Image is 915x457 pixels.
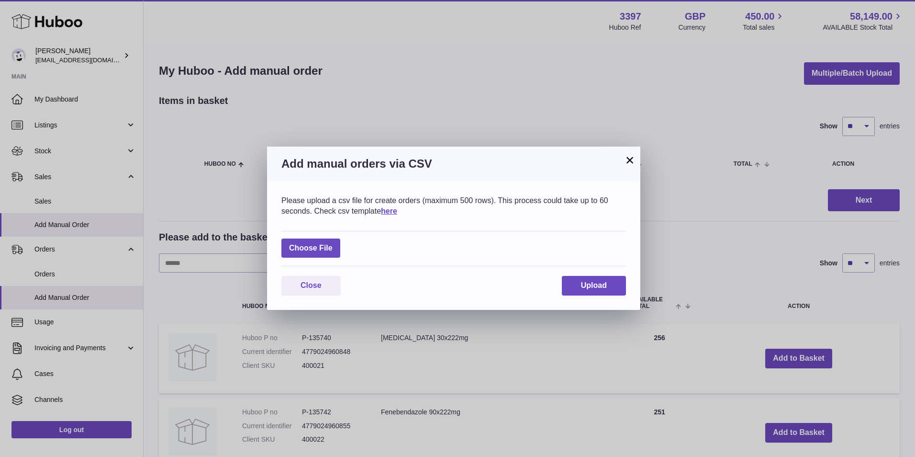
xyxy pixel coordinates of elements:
[281,239,340,258] span: Choose File
[281,195,626,216] div: Please upload a csv file for create orders (maximum 500 rows). This process could take up to 60 s...
[381,207,397,215] a: here
[281,276,341,296] button: Close
[624,154,636,166] button: ×
[301,281,322,289] span: Close
[281,156,626,171] h3: Add manual orders via CSV
[562,276,626,296] button: Upload
[581,281,607,289] span: Upload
